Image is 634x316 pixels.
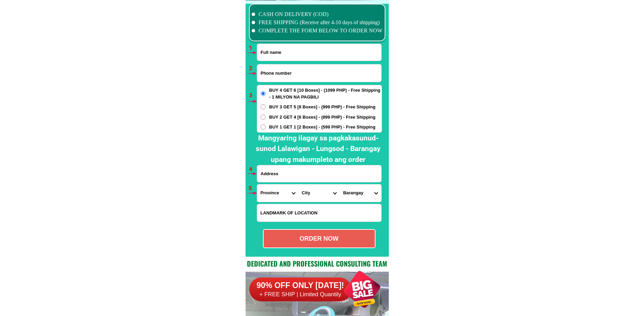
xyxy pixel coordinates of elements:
input: BUY 4 GET 6 [10 Boxes] - (1099 PHP) - Free Shipping - 1 MILYON NA PAGBILI [261,91,266,96]
h2: Dedicated and professional consulting team [246,258,389,269]
input: BUY 1 GET 1 [2 Boxes] - (599 PHP) - Free Shipping [261,124,266,130]
input: Input LANDMARKOFLOCATION [257,204,381,222]
input: Input phone_number [257,64,381,82]
select: Select province [257,184,298,202]
input: BUY 2 GET 4 [6 Boxes] - (899 PHP) - Free Shipping [261,115,266,120]
div: ORDER NOW [264,234,375,243]
span: BUY 2 GET 4 [6 Boxes] - (899 PHP) - Free Shipping [269,114,375,121]
select: Select commune [340,184,381,202]
h6: 1 [249,44,257,52]
h6: 3 [249,91,257,100]
input: Input address [257,165,381,182]
select: Select district [298,184,340,202]
h6: 2 [249,64,257,73]
h6: + FREE SHIP | Limited Quantily [249,291,352,298]
h2: Mangyaring ilagay sa pagkakasunud-sunod Lalawigan - Lungsod - Barangay upang makumpleto ang order [251,133,385,165]
li: CASH ON DELIVERY (COD) [252,10,383,18]
input: BUY 3 GET 5 [8 Boxes] - (999 PHP) - Free Shipping [261,104,266,109]
h6: 4 [249,165,257,174]
h6: 90% OFF ONLY [DATE]! [249,281,352,291]
li: FREE SHIPPING (Receive after 4-10 days of shipping) [252,18,383,27]
input: Input full_name [257,44,381,61]
li: COMPLETE THE FORM BELOW TO ORDER NOW [252,27,383,35]
span: BUY 1 GET 1 [2 Boxes] - (599 PHP) - Free Shipping [269,124,375,131]
h6: 5 [249,184,256,193]
span: BUY 4 GET 6 [10 Boxes] - (1099 PHP) - Free Shipping - 1 MILYON NA PAGBILI [269,87,382,100]
span: BUY 3 GET 5 [8 Boxes] - (999 PHP) - Free Shipping [269,104,375,110]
